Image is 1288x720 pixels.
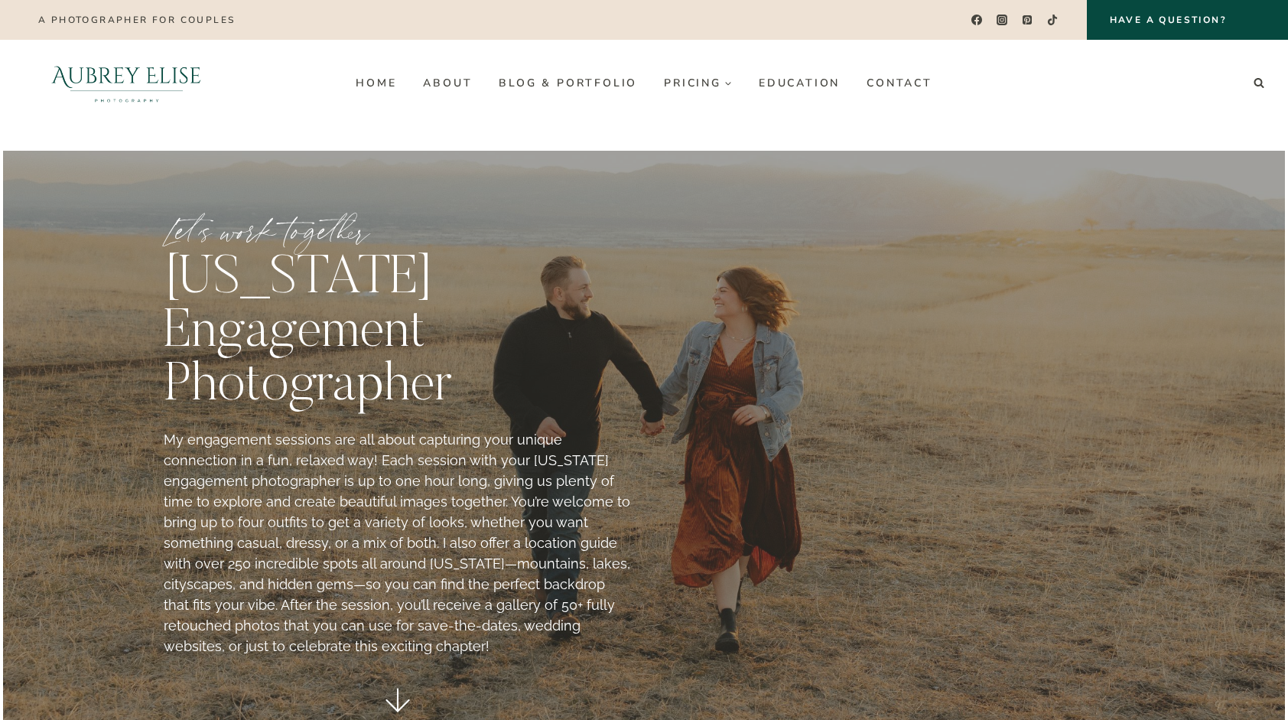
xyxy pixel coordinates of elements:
[164,429,632,656] p: My engagement sessions are all about capturing your unique connection in a fun, relaxed way! Each...
[651,70,746,95] a: Pricing
[991,9,1013,31] a: Instagram
[486,70,651,95] a: Blog & Portfolio
[664,77,732,89] span: Pricing
[410,70,486,95] a: About
[164,215,632,246] p: Let’s work together
[38,15,235,25] p: A photographer for couples
[1042,9,1064,31] a: TikTok
[965,9,987,31] a: Facebook
[343,70,410,95] a: Home
[343,70,945,95] nav: Primary
[745,70,853,95] a: Education
[164,253,632,414] h1: [US_STATE] Engagement Photographer
[18,40,235,126] img: Aubrey Elise Photography
[854,70,946,95] a: Contact
[1248,73,1270,94] button: View Search Form
[1016,9,1039,31] a: Pinterest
